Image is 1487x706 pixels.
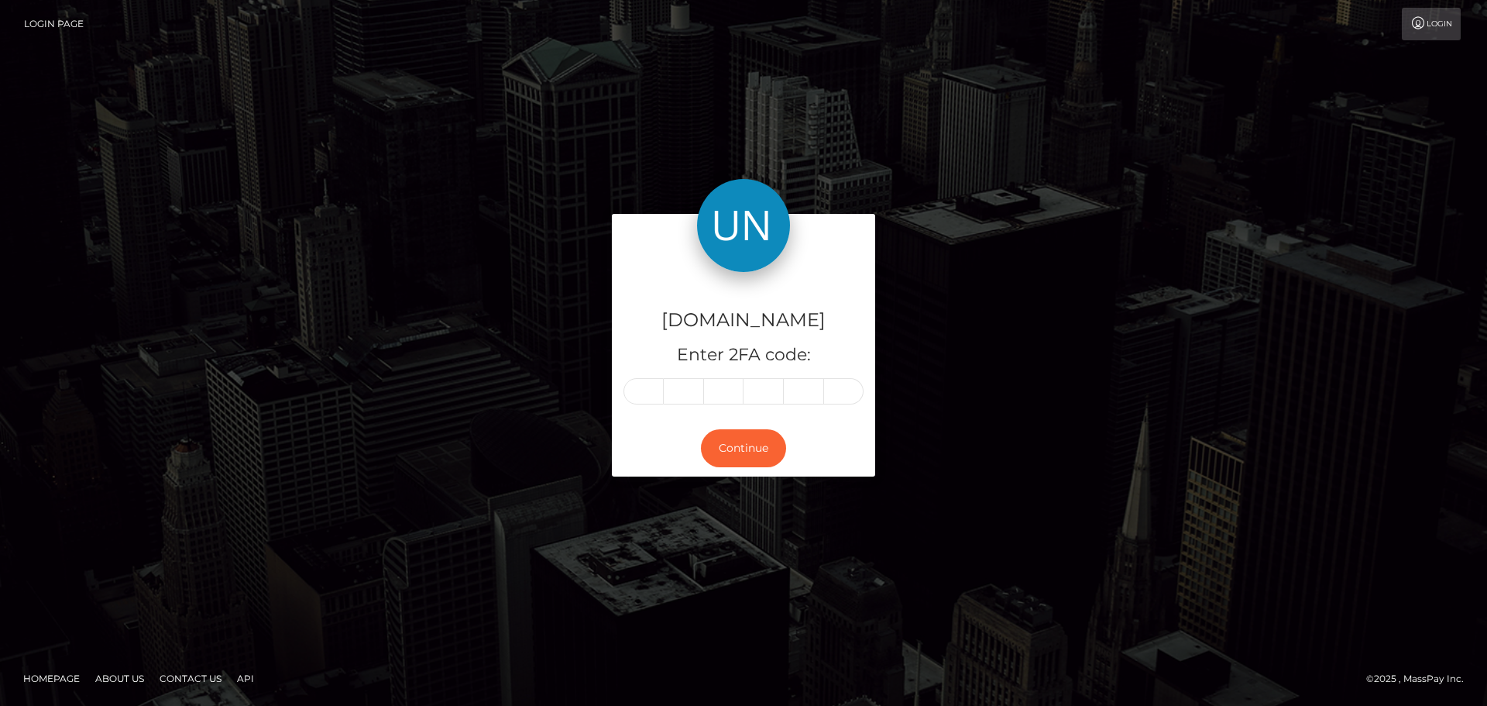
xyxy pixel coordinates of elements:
[1402,8,1461,40] a: Login
[701,429,786,467] button: Continue
[17,666,86,691] a: Homepage
[231,666,260,691] a: API
[1366,670,1475,687] div: © 2025 , MassPay Inc.
[623,307,864,334] h4: [DOMAIN_NAME]
[153,666,228,691] a: Contact Us
[89,666,150,691] a: About Us
[697,179,790,272] img: Unlockt.me
[623,343,864,367] h5: Enter 2FA code:
[24,8,84,40] a: Login Page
